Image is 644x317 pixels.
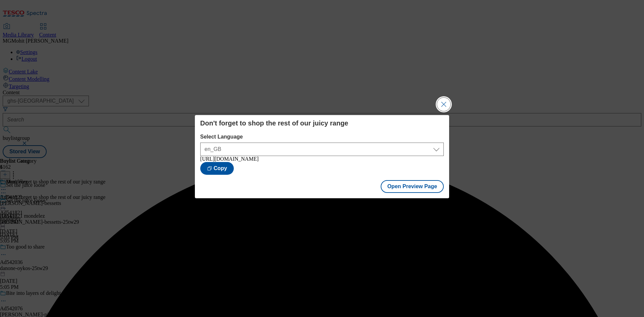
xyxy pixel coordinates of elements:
button: Copy [200,162,234,175]
label: Select Language [200,134,444,140]
button: Open Preview Page [381,180,444,193]
div: Modal [195,115,449,198]
h4: Don't forget to shop the rest of our juicy range [200,119,444,127]
button: Close Modal [437,98,450,111]
div: [URL][DOMAIN_NAME] [200,156,444,162]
